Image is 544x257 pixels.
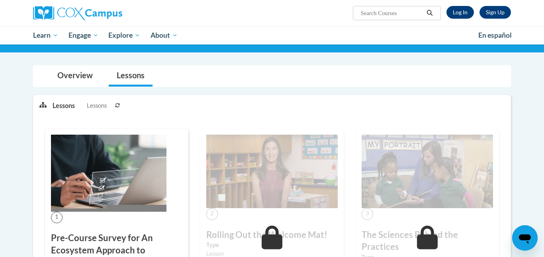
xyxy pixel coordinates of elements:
[103,26,145,44] a: Explore
[362,208,373,220] span: 3
[362,135,493,209] img: Course Image
[206,135,338,209] img: Course Image
[21,26,523,44] div: Main menu
[206,229,338,241] h3: Rolling Out the Welcome Mat!
[87,101,107,110] span: Lessons
[53,101,75,110] p: Lessons
[63,26,104,44] a: Engage
[473,27,517,44] a: En español
[33,6,122,20] img: Cox Campus
[108,31,140,40] span: Explore
[33,6,184,20] a: Cox Campus
[33,31,58,40] span: Learn
[424,8,436,18] button: Search
[51,135,166,212] img: Course Image
[49,66,101,87] a: Overview
[479,6,511,19] a: Register
[28,26,63,44] a: Learn
[206,241,338,249] label: Type
[478,31,512,39] span: En español
[512,225,538,251] iframe: Button to launch messaging window
[68,31,98,40] span: Engage
[109,66,153,87] a: Lessons
[360,8,424,18] input: Search Courses
[145,26,183,44] a: About
[362,229,493,253] h3: The Sciences Behind the Practices
[446,6,474,19] a: Log In
[51,212,63,223] span: 1
[206,208,218,220] span: 2
[151,31,178,40] span: About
